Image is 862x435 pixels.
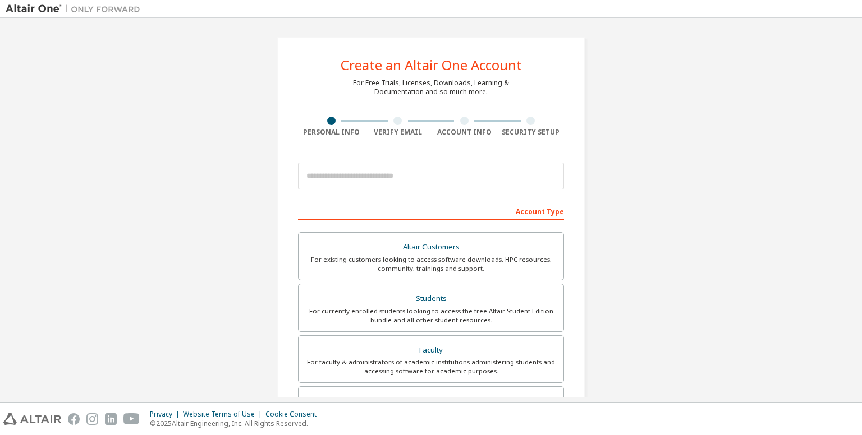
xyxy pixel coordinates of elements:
img: facebook.svg [68,413,80,425]
div: Personal Info [298,128,365,137]
div: Account Info [431,128,498,137]
div: Faculty [305,343,557,358]
div: For faculty & administrators of academic institutions administering students and accessing softwa... [305,358,557,376]
div: Students [305,291,557,307]
div: Cookie Consent [265,410,323,419]
img: linkedin.svg [105,413,117,425]
p: © 2025 Altair Engineering, Inc. All Rights Reserved. [150,419,323,428]
img: altair_logo.svg [3,413,61,425]
div: For Free Trials, Licenses, Downloads, Learning & Documentation and so much more. [353,78,509,96]
div: Verify Email [365,128,432,137]
img: instagram.svg [86,413,98,425]
div: For existing customers looking to access software downloads, HPC resources, community, trainings ... [305,255,557,273]
img: Altair One [6,3,146,15]
div: Website Terms of Use [183,410,265,419]
div: Account Type [298,202,564,220]
div: Altair Customers [305,239,557,255]
div: Security Setup [498,128,565,137]
div: Create an Altair One Account [341,58,522,72]
div: Everyone else [305,394,557,409]
img: youtube.svg [123,413,140,425]
div: Privacy [150,410,183,419]
div: For currently enrolled students looking to access the free Altair Student Edition bundle and all ... [305,307,557,325]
